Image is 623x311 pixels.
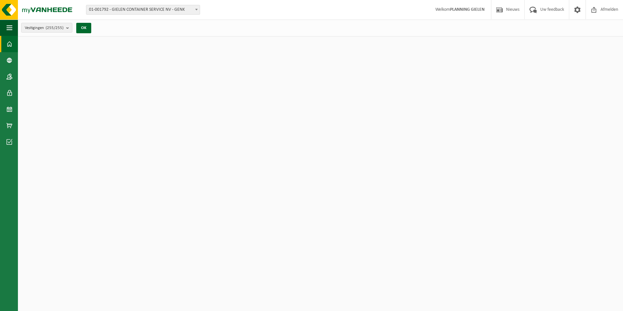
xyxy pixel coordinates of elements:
span: 01-001792 - GIELEN CONTAINER SERVICE NV - GENK [86,5,200,14]
strong: PLANNING GIELEN [450,7,485,12]
span: Vestigingen [25,23,64,33]
count: (255/255) [46,26,64,30]
button: OK [76,23,91,33]
button: Vestigingen(255/255) [21,23,72,33]
span: 01-001792 - GIELEN CONTAINER SERVICE NV - GENK [86,5,200,15]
